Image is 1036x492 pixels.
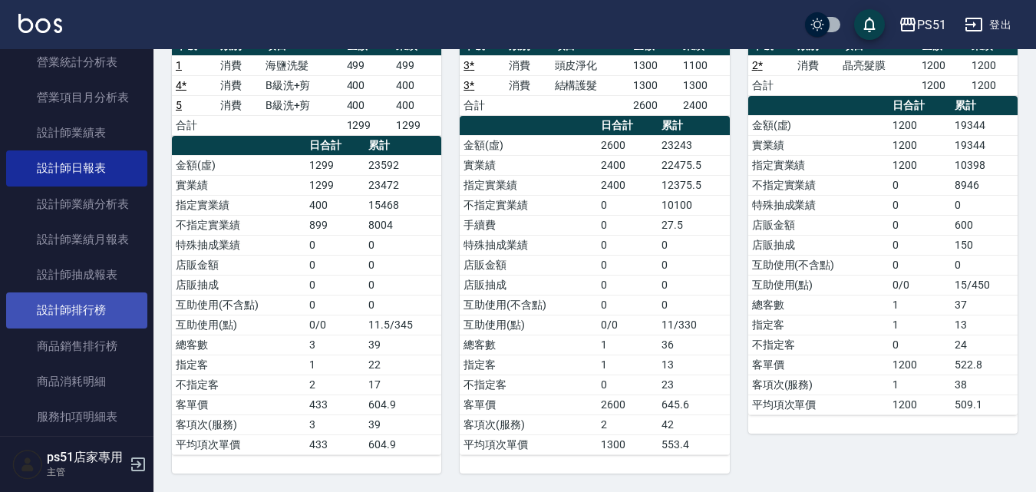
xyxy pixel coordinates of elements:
td: 3 [305,414,365,434]
td: 13 [658,355,730,375]
a: 設計師業績表 [6,115,147,150]
td: 互助使用(不含點) [460,295,597,315]
td: 0 [305,275,365,295]
td: 0 [305,295,365,315]
td: 互助使用(不含點) [172,295,305,315]
td: 合計 [172,115,216,135]
td: 1 [597,335,658,355]
td: 0 [365,255,441,275]
td: 總客數 [172,335,305,355]
td: 1 [889,295,951,315]
td: 客項次(服務) [460,414,597,434]
td: 39 [365,335,441,355]
td: 1299 [305,175,365,195]
td: 客項次(服務) [172,414,305,434]
td: 互助使用(不含點) [748,255,889,275]
td: 0 [889,235,951,255]
td: 0 [658,235,730,255]
td: 1200 [889,135,951,155]
td: 店販金額 [748,215,889,235]
td: 400 [343,75,392,95]
td: 38 [951,375,1018,395]
td: 店販抽成 [460,275,597,295]
td: 1299 [305,155,365,175]
td: 15/450 [951,275,1018,295]
td: 2400 [679,95,729,115]
a: 服務扣項明細表 [6,399,147,434]
td: 客單價 [748,355,889,375]
td: 42 [658,414,730,434]
td: 指定客 [460,355,597,375]
td: 晶亮髮膜 [839,55,918,75]
td: 0 [889,175,951,195]
td: 150 [951,235,1018,255]
td: 1300 [679,75,729,95]
td: 400 [343,95,392,115]
td: 0 [889,335,951,355]
td: 27.5 [658,215,730,235]
td: 0 [889,215,951,235]
td: 0 [597,195,658,215]
th: 累計 [951,96,1018,116]
td: 8004 [365,215,441,235]
td: 0 [951,255,1018,275]
a: 1 [176,59,182,71]
td: 400 [305,195,365,215]
td: 1 [889,375,951,395]
td: 0 [597,275,658,295]
td: 平均項次單價 [460,434,597,454]
td: 0 [597,375,658,395]
td: 客單價 [172,395,305,414]
td: 604.9 [365,434,441,454]
td: 1200 [889,155,951,175]
td: 23592 [365,155,441,175]
td: 8946 [951,175,1018,195]
th: 日合計 [597,116,658,136]
td: 合計 [748,75,793,95]
td: 指定客 [748,315,889,335]
td: 指定實業績 [460,175,597,195]
td: 特殊抽成業績 [172,235,305,255]
td: 2 [597,414,658,434]
td: 1 [889,315,951,335]
a: 單一服務項目查詢 [6,434,147,470]
td: 433 [305,434,365,454]
td: 3 [305,335,365,355]
td: 1 [305,355,365,375]
td: 1299 [392,115,441,135]
td: 合計 [460,95,505,115]
a: 營業項目月分析表 [6,80,147,115]
td: 1 [597,355,658,375]
td: 645.6 [658,395,730,414]
td: 消費 [216,75,261,95]
td: 899 [305,215,365,235]
h5: ps51店家專用 [47,450,125,465]
td: 13 [951,315,1018,335]
th: 日合計 [889,96,951,116]
td: 指定實業績 [172,195,305,215]
a: 設計師業績分析表 [6,187,147,222]
td: 15468 [365,195,441,215]
td: 1300 [629,75,679,95]
table: a dense table [748,96,1018,415]
td: 0 [597,235,658,255]
td: 金額(虛) [460,135,597,155]
td: 1299 [343,115,392,135]
td: 1200 [918,55,968,75]
a: 商品消耗明細 [6,364,147,399]
td: 600 [951,215,1018,235]
td: 0 [658,275,730,295]
td: 22 [365,355,441,375]
td: 消費 [793,55,839,75]
td: 0 [889,255,951,275]
td: 2400 [597,155,658,175]
td: 0 [597,215,658,235]
td: 0 [305,255,365,275]
td: 平均項次單價 [748,395,889,414]
td: 36 [658,335,730,355]
td: 1300 [597,434,658,454]
td: 指定客 [172,355,305,375]
td: 總客數 [460,335,597,355]
td: 互助使用(點) [172,315,305,335]
td: 特殊抽成業績 [460,235,597,255]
